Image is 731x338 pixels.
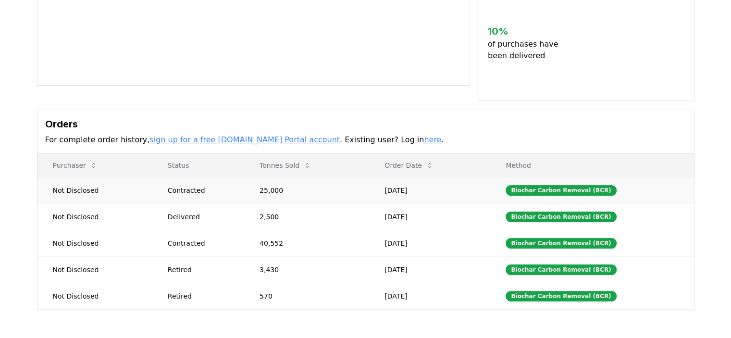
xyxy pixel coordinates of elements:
td: Not Disclosed [37,283,152,309]
div: Contracted [168,238,236,248]
p: of purchases have been delivered [488,38,566,62]
p: For complete order history, . Existing user? Log in . [45,134,686,146]
p: Method [498,161,686,170]
h3: 10 % [488,24,566,38]
div: Biochar Carbon Removal (BCR) [506,291,616,301]
td: Not Disclosed [37,256,152,283]
td: Not Disclosed [37,203,152,230]
td: 3,430 [244,256,369,283]
td: [DATE] [369,177,490,203]
button: Purchaser [45,156,105,175]
div: Biochar Carbon Removal (BCR) [506,264,616,275]
td: 25,000 [244,177,369,203]
div: Retired [168,265,236,275]
td: 2,500 [244,203,369,230]
div: Delivered [168,212,236,222]
div: Contracted [168,186,236,195]
h3: Orders [45,117,686,131]
td: Not Disclosed [37,177,152,203]
td: [DATE] [369,203,490,230]
td: [DATE] [369,256,490,283]
div: Biochar Carbon Removal (BCR) [506,212,616,222]
td: Not Disclosed [37,230,152,256]
div: Biochar Carbon Removal (BCR) [506,238,616,249]
a: sign up for a free [DOMAIN_NAME] Portal account [149,135,340,144]
div: Biochar Carbon Removal (BCR) [506,185,616,196]
a: here [424,135,441,144]
td: 40,552 [244,230,369,256]
p: Status [160,161,236,170]
button: Tonnes Sold [252,156,319,175]
div: Retired [168,291,236,301]
button: Order Date [377,156,441,175]
td: 570 [244,283,369,309]
td: [DATE] [369,283,490,309]
td: [DATE] [369,230,490,256]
